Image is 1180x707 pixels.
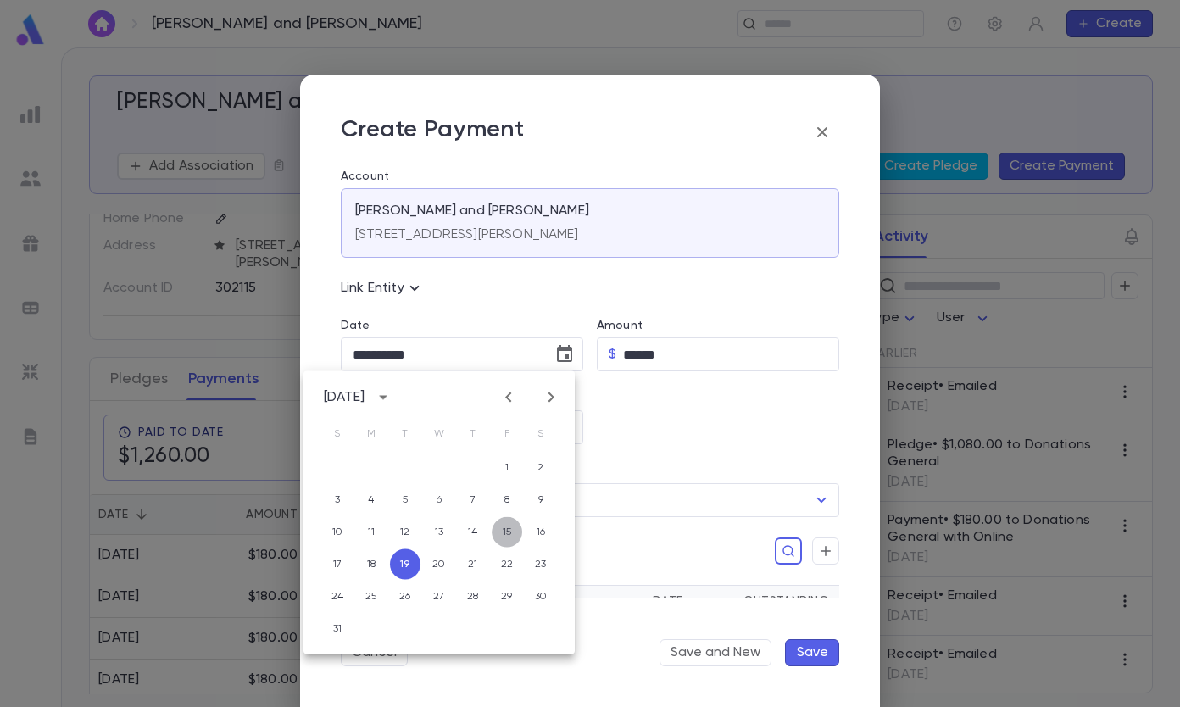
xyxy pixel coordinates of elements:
div: [DATE] [324,389,365,406]
span: Monday [356,417,387,451]
button: 26 [390,582,420,612]
span: Thursday [458,417,488,451]
label: Amount [597,319,643,332]
p: $ [609,346,616,363]
button: Choose date, selected date is Aug 19, 2025 [548,337,582,371]
button: 23 [526,549,556,580]
button: Open [810,488,833,512]
button: 11 [356,517,387,548]
button: 4 [356,485,387,515]
th: Outstanding [727,586,839,617]
button: 7 [458,485,488,515]
button: Next month [537,384,565,411]
button: 27 [424,582,454,612]
span: Tuesday [390,417,420,451]
span: Wednesday [424,417,454,451]
button: Save [785,639,839,666]
button: 30 [526,582,556,612]
button: 17 [322,549,353,580]
button: 2 [526,453,556,483]
button: 14 [458,517,488,548]
button: 6 [424,485,454,515]
button: 15 [492,517,522,548]
button: 5 [390,485,420,515]
button: 1 [492,453,522,483]
th: Date [643,586,727,617]
button: 12 [390,517,420,548]
button: 29 [492,582,522,612]
button: 9 [526,485,556,515]
button: 31 [322,614,353,644]
button: 18 [356,549,387,580]
button: 20 [424,549,454,580]
button: 3 [322,485,353,515]
button: 8 [492,485,522,515]
button: 24 [322,582,353,612]
span: Sunday [322,417,353,451]
button: 21 [458,549,488,580]
label: Date [341,319,583,332]
span: Friday [492,417,522,451]
button: calendar view is open, switch to year view [370,384,397,411]
p: Link Entity [341,278,425,298]
span: Saturday [526,417,556,451]
button: 22 [492,549,522,580]
button: 25 [356,582,387,612]
button: 19 [390,549,420,580]
button: 10 [322,517,353,548]
button: Previous month [495,384,522,411]
label: Account [341,170,839,183]
p: Create Payment [341,115,524,149]
button: Save and New [660,639,771,666]
button: 28 [458,582,488,612]
p: [STREET_ADDRESS][PERSON_NAME] [355,226,579,243]
button: 13 [424,517,454,548]
button: 16 [526,517,556,548]
p: [PERSON_NAME] and [PERSON_NAME] [355,203,589,220]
